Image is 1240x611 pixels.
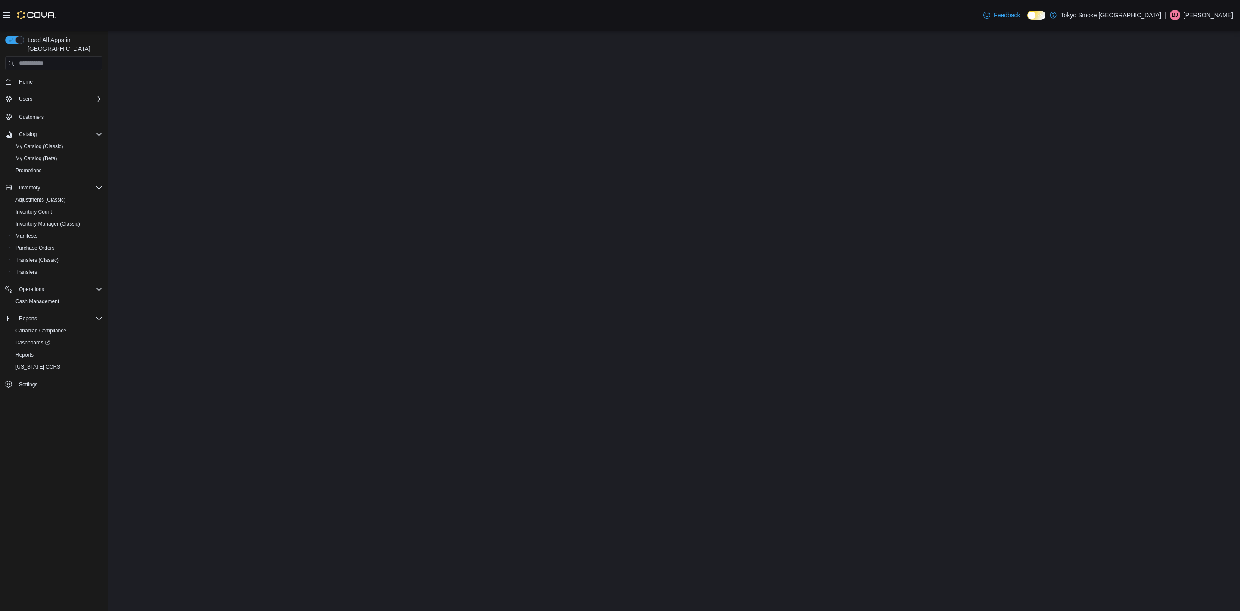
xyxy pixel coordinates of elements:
[12,195,69,205] a: Adjustments (Classic)
[15,77,36,87] a: Home
[15,351,34,358] span: Reports
[15,257,59,264] span: Transfers (Classic)
[12,362,102,372] span: Washington CCRS
[15,129,102,140] span: Catalog
[15,143,63,150] span: My Catalog (Classic)
[15,339,50,346] span: Dashboards
[15,155,57,162] span: My Catalog (Beta)
[15,94,102,104] span: Users
[15,233,37,239] span: Manifests
[15,245,55,251] span: Purchase Orders
[15,129,40,140] button: Catalog
[17,11,56,19] img: Cova
[9,164,106,177] button: Promotions
[1172,10,1178,20] span: BJ
[15,379,41,390] a: Settings
[19,131,37,138] span: Catalog
[2,283,106,295] button: Operations
[9,242,106,254] button: Purchase Orders
[2,313,106,325] button: Reports
[2,75,106,88] button: Home
[12,141,67,152] a: My Catalog (Classic)
[12,350,102,360] span: Reports
[15,284,48,295] button: Operations
[15,269,37,276] span: Transfers
[15,379,102,390] span: Settings
[9,218,106,230] button: Inventory Manager (Classic)
[9,325,106,337] button: Canadian Compliance
[12,165,45,176] a: Promotions
[12,362,64,372] a: [US_STATE] CCRS
[12,207,56,217] a: Inventory Count
[1170,10,1180,20] div: Bhavik Jogee
[12,296,102,307] span: Cash Management
[19,184,40,191] span: Inventory
[9,295,106,307] button: Cash Management
[9,337,106,349] a: Dashboards
[12,326,102,336] span: Canadian Compliance
[12,231,102,241] span: Manifests
[1027,11,1045,20] input: Dark Mode
[15,183,43,193] button: Inventory
[15,363,60,370] span: [US_STATE] CCRS
[9,349,106,361] button: Reports
[9,194,106,206] button: Adjustments (Classic)
[19,96,32,102] span: Users
[15,196,65,203] span: Adjustments (Classic)
[15,298,59,305] span: Cash Management
[12,267,102,277] span: Transfers
[12,195,102,205] span: Adjustments (Classic)
[12,231,41,241] a: Manifests
[9,266,106,278] button: Transfers
[19,114,44,121] span: Customers
[9,152,106,164] button: My Catalog (Beta)
[15,76,102,87] span: Home
[15,208,52,215] span: Inventory Count
[12,296,62,307] a: Cash Management
[15,313,102,324] span: Reports
[15,167,42,174] span: Promotions
[19,78,33,85] span: Home
[1061,10,1162,20] p: Tokyo Smoke [GEOGRAPHIC_DATA]
[15,183,102,193] span: Inventory
[2,128,106,140] button: Catalog
[2,182,106,194] button: Inventory
[12,219,84,229] a: Inventory Manager (Classic)
[9,206,106,218] button: Inventory Count
[24,36,102,53] span: Load All Apps in [GEOGRAPHIC_DATA]
[5,72,102,413] nav: Complex example
[12,153,61,164] a: My Catalog (Beta)
[15,220,80,227] span: Inventory Manager (Classic)
[19,381,37,388] span: Settings
[9,361,106,373] button: [US_STATE] CCRS
[12,141,102,152] span: My Catalog (Classic)
[12,219,102,229] span: Inventory Manager (Classic)
[19,315,37,322] span: Reports
[12,350,37,360] a: Reports
[2,110,106,123] button: Customers
[2,93,106,105] button: Users
[12,338,53,348] a: Dashboards
[12,255,102,265] span: Transfers (Classic)
[2,378,106,391] button: Settings
[12,267,40,277] a: Transfers
[1165,10,1166,20] p: |
[9,254,106,266] button: Transfers (Classic)
[15,112,47,122] a: Customers
[15,313,40,324] button: Reports
[12,243,102,253] span: Purchase Orders
[15,327,66,334] span: Canadian Compliance
[1184,10,1233,20] p: [PERSON_NAME]
[12,326,70,336] a: Canadian Compliance
[19,286,44,293] span: Operations
[15,111,102,122] span: Customers
[980,6,1023,24] a: Feedback
[12,255,62,265] a: Transfers (Classic)
[9,230,106,242] button: Manifests
[9,140,106,152] button: My Catalog (Classic)
[12,338,102,348] span: Dashboards
[994,11,1020,19] span: Feedback
[12,243,58,253] a: Purchase Orders
[15,94,36,104] button: Users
